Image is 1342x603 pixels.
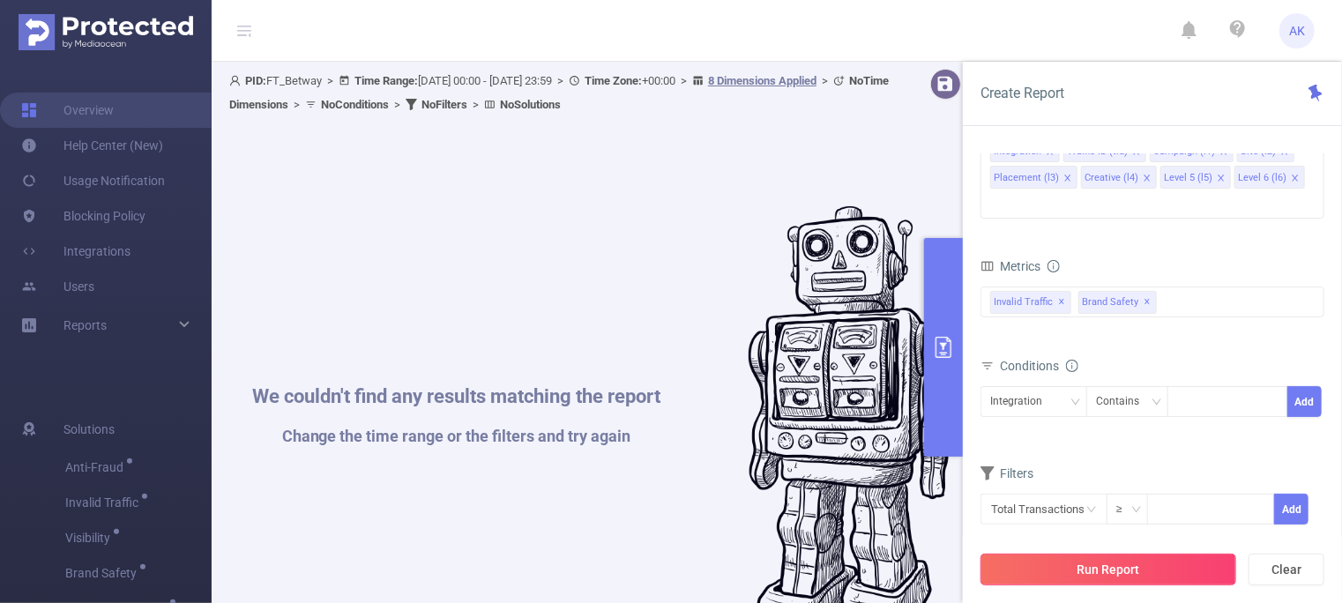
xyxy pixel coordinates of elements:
span: AK [1289,13,1305,48]
li: Level 6 (l6) [1234,166,1305,189]
h1: We couldn't find any results matching the report [252,387,660,406]
h1: Change the time range or the filters and try again [252,428,660,444]
span: > [467,98,484,111]
b: No Solutions [500,98,561,111]
div: Level 5 (l5) [1164,167,1212,190]
a: Blocking Policy [21,198,145,234]
li: Creative (l4) [1081,166,1157,189]
i: icon: down [1070,397,1081,409]
i: icon: down [1131,504,1142,517]
span: Anti-Fraud [65,461,130,473]
a: Integrations [21,234,130,269]
a: Users [21,269,94,304]
i: icon: info-circle [1048,260,1060,272]
i: icon: info-circle [1066,360,1078,372]
img: Protected Media [19,14,193,50]
span: ✕ [1059,292,1066,313]
b: No Filters [421,98,467,111]
span: > [389,98,406,111]
button: Add [1287,386,1322,417]
a: Help Center (New) [21,128,163,163]
div: ≥ [1116,495,1135,524]
li: Placement (l3) [990,166,1077,189]
span: Brand Safety [1078,291,1157,314]
i: icon: close [1143,174,1152,184]
i: icon: down [1152,397,1162,409]
span: Solutions [63,412,115,447]
span: Brand Safety [65,567,143,579]
span: Reports [63,318,107,332]
span: > [552,74,569,87]
button: Add [1274,494,1308,525]
span: > [675,74,692,87]
span: Create Report [980,85,1064,101]
span: > [322,74,339,87]
a: Reports [63,308,107,343]
u: 8 Dimensions Applied [708,74,816,87]
a: Overview [21,93,114,128]
span: > [288,98,305,111]
i: icon: close [1291,174,1300,184]
button: Run Report [980,554,1236,585]
span: Metrics [980,259,1040,273]
span: ✕ [1144,292,1152,313]
div: Placement (l3) [994,167,1059,190]
button: Clear [1249,554,1324,585]
span: Filters [980,466,1033,480]
i: icon: user [229,75,245,86]
i: icon: close [1217,174,1226,184]
li: Level 5 (l5) [1160,166,1231,189]
b: No Conditions [321,98,389,111]
div: Integration [990,387,1055,416]
span: > [816,74,833,87]
div: Creative (l4) [1085,167,1138,190]
b: Time Range: [354,74,418,87]
i: icon: close [1063,174,1072,184]
a: Usage Notification [21,163,165,198]
div: Level 6 (l6) [1238,167,1286,190]
div: Contains [1096,387,1152,416]
span: Conditions [1000,359,1078,373]
span: Visibility [65,532,116,544]
b: PID: [245,74,266,87]
b: Time Zone: [585,74,642,87]
span: Invalid Traffic [990,291,1071,314]
span: FT_Betway [DATE] 00:00 - [DATE] 23:59 +00:00 [229,74,889,111]
span: Invalid Traffic [65,496,145,509]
